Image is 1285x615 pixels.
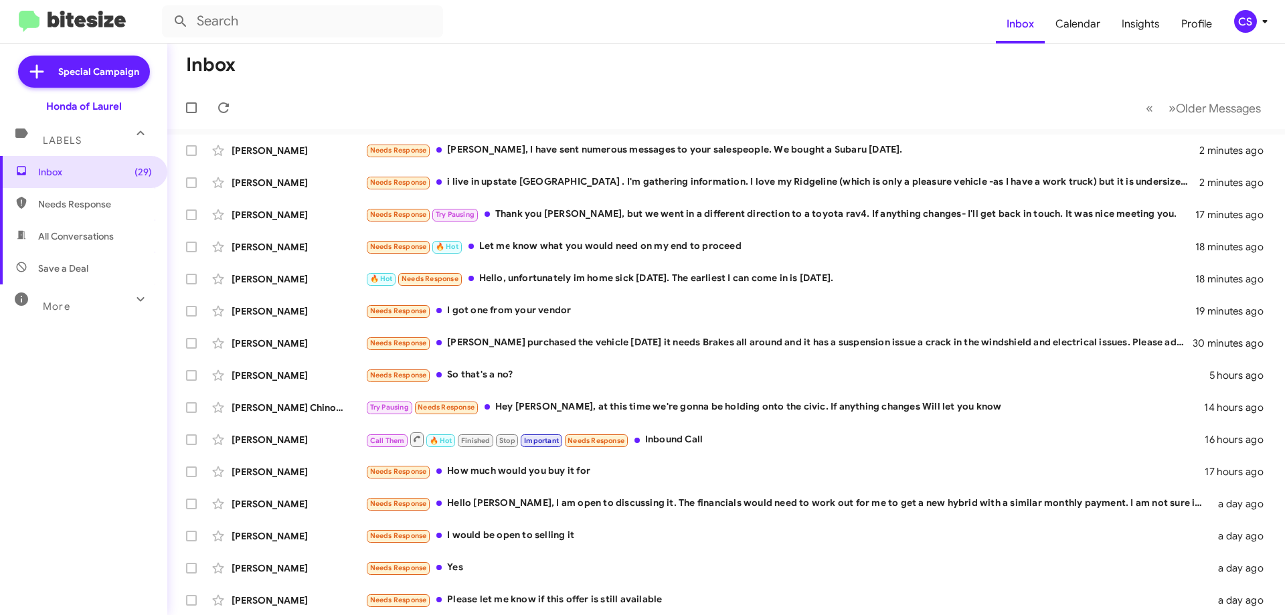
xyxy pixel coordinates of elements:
div: Let me know what you would need on my end to proceed [365,239,1195,254]
div: [PERSON_NAME] [232,240,365,254]
span: « [1146,100,1153,116]
div: a day ago [1210,594,1274,607]
span: Needs Response [370,306,427,315]
div: Please let me know if this offer is still available [365,592,1210,608]
input: Search [162,5,443,37]
span: Needs Response [370,146,427,155]
span: Special Campaign [58,65,139,78]
div: [PERSON_NAME], I have sent numerous messages to your salespeople. We bought a Subaru [DATE]. [365,143,1199,158]
span: Call Them [370,436,405,445]
div: Hey [PERSON_NAME], at this time we're gonna be holding onto the civic. If anything changes Will l... [365,400,1204,415]
span: Needs Response [370,596,427,604]
button: Next [1161,94,1269,122]
div: [PERSON_NAME] [232,144,365,157]
div: a day ago [1210,529,1274,543]
div: [PERSON_NAME] [232,208,365,222]
div: Inbound Call [365,431,1205,448]
div: [PERSON_NAME] [232,369,365,382]
nav: Page navigation example [1138,94,1269,122]
div: 19 minutes ago [1195,304,1274,318]
span: Labels [43,135,82,147]
span: Needs Response [418,403,475,412]
a: Insights [1111,5,1171,43]
div: 2 minutes ago [1199,176,1274,189]
span: More [43,300,70,313]
span: Finished [461,436,491,445]
div: Thank you [PERSON_NAME], but we went in a different direction to a toyota rav4. If anything chang... [365,207,1195,222]
div: Hello [PERSON_NAME], I am open to discussing it. The financials would need to work out for me to ... [365,496,1210,511]
div: 18 minutes ago [1195,240,1274,254]
div: 17 hours ago [1205,465,1274,478]
span: Save a Deal [38,262,88,275]
span: Needs Response [370,339,427,347]
span: Try Pausing [370,403,409,412]
div: CS [1234,10,1257,33]
div: [PERSON_NAME] [232,433,365,446]
span: » [1169,100,1176,116]
span: Inbox [38,165,152,179]
span: Important [524,436,559,445]
div: [PERSON_NAME] [232,272,365,286]
a: Inbox [996,5,1045,43]
div: i live in upstate [GEOGRAPHIC_DATA] . I'm gathering information. I love my Ridgeline (which is on... [365,175,1199,190]
span: Needs Response [370,178,427,187]
div: [PERSON_NAME] purchased the vehicle [DATE] it needs Brakes all around and it has a suspension iss... [365,335,1194,351]
div: [PERSON_NAME] [232,337,365,350]
div: 17 minutes ago [1195,208,1274,222]
span: Needs Response [568,436,624,445]
span: Older Messages [1176,101,1261,116]
span: Stop [499,436,515,445]
span: 🔥 Hot [370,274,393,283]
a: Special Campaign [18,56,150,88]
div: [PERSON_NAME] [232,594,365,607]
span: 🔥 Hot [436,242,458,251]
div: 14 hours ago [1204,401,1274,414]
div: 16 hours ago [1205,433,1274,446]
span: Needs Response [370,210,427,219]
div: 2 minutes ago [1199,144,1274,157]
span: Try Pausing [436,210,475,219]
div: [PERSON_NAME] [232,561,365,575]
div: a day ago [1210,561,1274,575]
span: All Conversations [38,230,114,243]
span: Needs Response [402,274,458,283]
div: 18 minutes ago [1195,272,1274,286]
span: Needs Response [370,563,427,572]
div: [PERSON_NAME] [232,529,365,543]
div: I would be open to selling it [365,528,1210,543]
div: 5 hours ago [1209,369,1274,382]
div: So that's a no? [365,367,1209,383]
div: Hello, unfortunately im home sick [DATE]. The earliest I can come in is [DATE]. [365,271,1195,286]
div: Honda of Laurel [46,100,122,113]
span: Needs Response [38,197,152,211]
div: Yes [365,560,1210,576]
div: [PERSON_NAME] Chinonn-[PERSON_NAME] [232,401,365,414]
div: [PERSON_NAME] [232,304,365,318]
div: a day ago [1210,497,1274,511]
span: 🔥 Hot [430,436,452,445]
button: CS [1223,10,1270,33]
button: Previous [1138,94,1161,122]
span: Needs Response [370,499,427,508]
div: [PERSON_NAME] [232,465,365,478]
span: Needs Response [370,531,427,540]
div: I got one from your vendor [365,303,1195,319]
span: (29) [135,165,152,179]
div: [PERSON_NAME] [232,176,365,189]
div: 30 minutes ago [1194,337,1274,350]
span: Needs Response [370,467,427,476]
div: [PERSON_NAME] [232,497,365,511]
span: Needs Response [370,371,427,379]
h1: Inbox [186,54,236,76]
a: Profile [1171,5,1223,43]
div: How much would you buy it for [365,464,1205,479]
span: Needs Response [370,242,427,251]
a: Calendar [1045,5,1111,43]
